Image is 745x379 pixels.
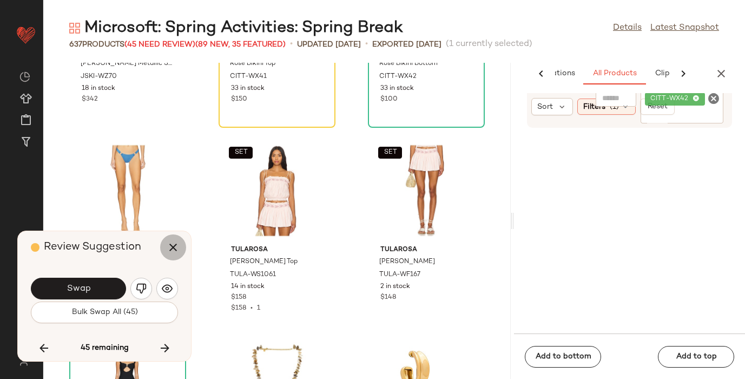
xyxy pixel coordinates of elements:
span: 45 remaining [81,343,129,353]
span: Clipboard [655,69,692,78]
span: Rose Bikini Bottom [379,59,438,69]
span: • [290,38,293,51]
img: TULA-WF167_V1.jpg [372,140,481,241]
span: Tularosa [380,245,472,255]
span: Swap [66,284,90,294]
span: [PERSON_NAME] [379,257,435,267]
i: Clear Filter [707,92,720,105]
a: Details [613,22,642,35]
a: Latest Snapshot [650,22,719,35]
span: All Products [592,69,637,78]
span: $100 [380,95,398,104]
span: 1 [257,305,260,312]
span: TULA-WS1061 [230,270,276,280]
span: Tularosa [231,245,323,255]
img: svg%3e [13,357,34,366]
button: Add to bottom [525,346,601,368]
span: $148 [380,293,396,303]
span: $150 [231,95,247,104]
span: CITT-WX41 [230,72,267,82]
img: VAMX-WX720_V1.jpg [73,140,182,241]
button: SET [378,147,402,159]
span: (45 Need Review) [124,41,195,49]
button: SET [229,147,253,159]
span: Add to bottom [535,352,591,361]
button: Bulk Swap All (45) [31,302,178,323]
span: 2 in stock [380,282,410,292]
span: 14 in stock [231,282,265,292]
span: Rose Bikini Top [230,59,275,69]
span: 637 [69,41,82,49]
span: CITT-WX42 [650,94,693,104]
button: Swap [31,278,126,299]
span: $158 [231,305,246,312]
p: Exported [DATE] [372,39,441,50]
p: updated [DATE] [297,39,361,50]
div: Microsoft: Spring Activities: Spring Break [69,17,403,39]
span: • [246,305,257,312]
span: [PERSON_NAME] Top [230,257,298,267]
span: Review Suggestion [44,241,141,253]
button: Add to top [658,346,734,368]
span: (1 currently selected) [446,38,532,51]
span: (89 New, 35 Featured) [195,41,286,49]
span: Add to top [675,352,716,361]
span: TULA-WF167 [379,270,420,280]
img: svg%3e [19,71,30,82]
span: Bulk Swap All (45) [71,308,137,317]
span: SET [234,149,248,156]
img: heart_red.DM2ytmEG.svg [15,24,37,45]
img: TULA-WS1061_V1.jpg [222,140,332,241]
span: JSKI-WZ70 [81,72,117,82]
div: Products [69,39,286,50]
img: svg%3e [69,23,80,34]
span: • [365,38,368,51]
span: $342 [82,95,98,104]
img: svg%3e [162,283,173,294]
span: SET [384,149,397,156]
span: 33 in stock [231,84,265,94]
span: Sort [537,101,553,113]
span: CITT-WX42 [379,72,417,82]
button: Reset [640,99,675,115]
span: Filters [583,101,605,113]
span: $158 [231,293,246,303]
span: 33 in stock [380,84,414,94]
span: 18 in stock [82,84,115,94]
img: svg%3e [136,283,147,294]
span: [PERSON_NAME] Metallic Strappy Flat Sandal [81,59,173,69]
